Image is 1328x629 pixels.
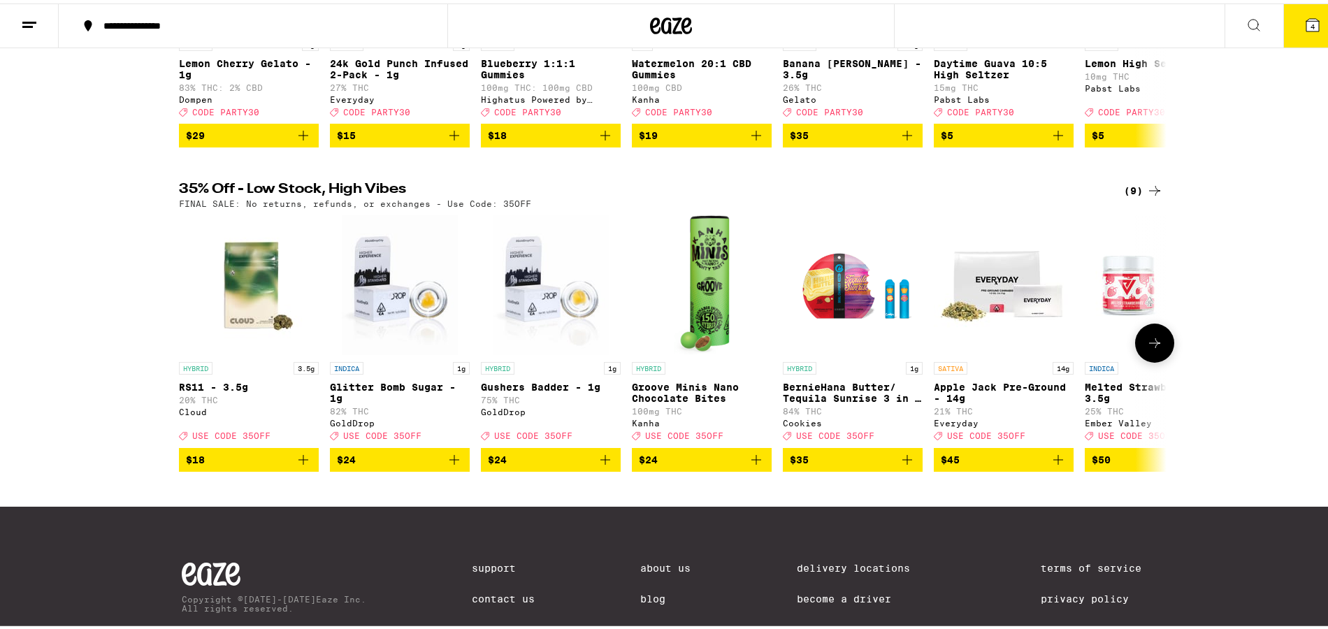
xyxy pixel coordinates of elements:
p: RS11 - 3.5g [179,378,319,389]
a: Support [472,559,535,570]
p: 1g [604,359,621,371]
p: 100mg THC [632,403,772,412]
div: Everyday [934,415,1074,424]
p: Watermelon 20:1 CBD Gummies [632,55,772,77]
span: USE CODE 35OFF [494,428,572,438]
p: 24k Gold Punch Infused 2-Pack - 1g [330,55,470,77]
span: 4 [1311,19,1315,27]
a: (9) [1124,179,1163,196]
img: Cloud - RS11 - 3.5g [179,212,319,352]
span: USE CODE 35OFF [192,428,270,438]
p: 21% THC [934,403,1074,412]
div: Ember Valley [1085,415,1225,424]
span: CODE PARTY30 [192,104,259,113]
div: GoldDrop [330,415,470,424]
div: Dompen [179,92,319,101]
img: Ember Valley - Melted Strawberries - 3.5g [1085,212,1225,352]
span: USE CODE 35OFF [645,428,723,438]
span: CODE PARTY30 [796,104,863,113]
p: Lemon Cherry Gelato - 1g [179,55,319,77]
p: 3.5g [294,359,319,371]
span: $5 [941,126,953,138]
span: CODE PARTY30 [947,104,1014,113]
p: HYBRID [783,359,816,371]
p: 100mg THC: 100mg CBD [481,80,621,89]
p: FINAL SALE: No returns, refunds, or exchanges - Use Code: 35OFF [179,196,531,205]
div: Everyday [330,92,470,101]
a: Open page for Apple Jack Pre-Ground - 14g from Everyday [934,212,1074,444]
a: About Us [641,559,691,570]
span: USE CODE 35OFF [1098,428,1176,438]
img: GoldDrop - Glitter Bomb Sugar - 1g [342,212,457,352]
p: HYBRID [179,359,212,371]
img: Kanha - Groove Minis Nano Chocolate Bites [674,212,730,352]
p: Daytime Guava 10:5 High Seltzer [934,55,1074,77]
a: Open page for RS11 - 3.5g from Cloud [179,212,319,444]
a: Open page for BernieHana Butter/ Tequila Sunrise 3 in 1 AIO - 1g from Cookies [783,212,923,444]
p: Gushers Badder - 1g [481,378,621,389]
p: Glitter Bomb Sugar - 1g [330,378,470,400]
span: $24 [337,451,356,462]
p: INDICA [1085,359,1118,371]
span: USE CODE 35OFF [343,428,421,438]
span: $18 [488,126,507,138]
p: SATIVA [934,359,967,371]
p: 83% THC: 2% CBD [179,80,319,89]
p: 1g [906,359,923,371]
a: Open page for Gushers Badder - 1g from GoldDrop [481,212,621,444]
span: USE CODE 35OFF [796,428,874,438]
p: 10mg THC [1085,68,1225,78]
p: 15mg THC [934,80,1074,89]
a: Open page for Groove Minis Nano Chocolate Bites from Kanha [632,212,772,444]
a: Open page for Melted Strawberries - 3.5g from Ember Valley [1085,212,1225,444]
p: HYBRID [481,359,514,371]
p: 25% THC [1085,403,1225,412]
button: Add to bag [1085,444,1225,468]
img: Cookies - BernieHana Butter/ Tequila Sunrise 3 in 1 AIO - 1g [783,212,923,352]
p: 14g [1053,359,1074,371]
div: Pabst Labs [1085,80,1225,89]
p: 27% THC [330,80,470,89]
div: Kanha [632,415,772,424]
div: GoldDrop [481,404,621,413]
a: Delivery Locations [797,559,935,570]
p: 100mg CBD [632,80,772,89]
button: Add to bag [783,444,923,468]
a: Privacy Policy [1041,590,1160,601]
span: CODE PARTY30 [645,104,712,113]
h2: 35% Off - Low Stock, High Vibes [179,179,1095,196]
button: Add to bag [632,120,772,144]
div: Gelato [783,92,923,101]
span: $24 [639,451,658,462]
span: $29 [186,126,205,138]
p: Apple Jack Pre-Ground - 14g [934,378,1074,400]
span: $50 [1092,451,1111,462]
div: Kanha [632,92,772,101]
button: Add to bag [481,120,621,144]
p: INDICA [330,359,363,371]
span: $5 [1092,126,1104,138]
p: Copyright © [DATE]-[DATE] Eaze Inc. All rights reserved. [182,591,366,609]
span: $18 [186,451,205,462]
p: 26% THC [783,80,923,89]
button: Add to bag [934,120,1074,144]
span: $19 [639,126,658,138]
p: Blueberry 1:1:1 Gummies [481,55,621,77]
button: Add to bag [179,120,319,144]
span: $24 [488,451,507,462]
a: Become a Driver [797,590,935,601]
span: $15 [337,126,356,138]
button: Add to bag [934,444,1074,468]
p: 1g [453,359,470,371]
span: $35 [790,451,809,462]
p: Groove Minis Nano Chocolate Bites [632,378,772,400]
div: Highatus Powered by Cannabiotix [481,92,621,101]
span: CODE PARTY30 [343,104,410,113]
p: 20% THC [179,392,319,401]
span: CODE PARTY30 [494,104,561,113]
a: Open page for Glitter Bomb Sugar - 1g from GoldDrop [330,212,470,444]
button: Add to bag [783,120,923,144]
p: Banana [PERSON_NAME] - 3.5g [783,55,923,77]
a: Blog [641,590,691,601]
